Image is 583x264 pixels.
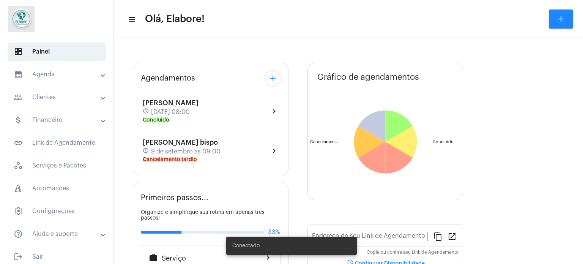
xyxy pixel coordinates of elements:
[14,93,101,102] mat-panel-title: Clientes
[312,234,427,241] input: Link
[556,14,566,24] mat-icon: add
[269,107,279,116] mat-icon: chevron_right
[14,229,23,239] mat-icon: sidenav icon
[14,252,23,261] mat-icon: sidenav icon
[143,147,150,156] mat-icon: schedule
[5,225,113,243] mat-expansion-panel-header: sidenav iconAjuda e suporte
[151,148,221,155] span: 9 de setembro às 09:00
[14,115,101,125] mat-panel-title: Financeiro
[145,13,205,25] span: Olá, Elabore!
[143,100,199,106] span: [PERSON_NAME]
[14,138,23,147] mat-icon: sidenav icon
[162,255,186,262] span: Serviço
[143,108,150,116] mat-icon: schedule
[447,232,457,241] mat-icon: open_in_new
[143,139,218,146] span: [PERSON_NAME] bispo
[14,70,101,79] mat-panel-title: Agenda
[141,74,195,82] span: Agendamentos
[268,74,277,83] mat-icon: add
[6,4,36,34] img: 4c6856f8-84c7-1050-da6c-cc5081a5dbaf.jpg
[149,253,158,262] mat-icon: work
[5,111,113,129] mat-expansion-panel-header: sidenav iconFinanceiro
[269,146,279,155] mat-icon: chevron_right
[433,232,443,241] mat-icon: content_copy
[367,250,459,255] mat-hint: Copie ou confira seu Link de Agendamento
[433,140,454,144] text: Concluído
[14,93,23,102] mat-icon: sidenav icon
[232,242,260,250] span: Conectado
[317,73,419,82] span: Gráfico de agendamentos
[8,157,106,175] span: Serviços e Pacotes
[143,157,197,162] mat-chip: Cancelamento tardio
[310,140,338,144] text: Cancelamen...
[151,109,190,115] span: [DATE] 08:00
[8,202,106,220] span: Configurações
[14,115,23,125] mat-icon: sidenav icon
[14,207,23,216] span: sidenav icon
[8,134,106,152] span: Link de Agendamento
[14,229,101,239] mat-panel-title: Ajuda e suporte
[5,88,113,106] mat-expansion-panel-header: sidenav iconClientes
[8,179,106,198] span: Automações
[14,47,23,56] span: sidenav icon
[14,184,23,193] span: sidenav icon
[8,43,106,61] span: Painel
[128,15,135,24] mat-icon: sidenav icon
[14,161,23,170] span: sidenav icon
[143,117,169,123] mat-chip: Concluído
[5,65,113,84] mat-expansion-panel-header: sidenav iconAgenda
[14,70,23,79] mat-icon: sidenav icon
[141,194,208,202] span: Primeiros passos...
[141,210,265,221] span: Organize e simplifique sua rotina em apenas três passos!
